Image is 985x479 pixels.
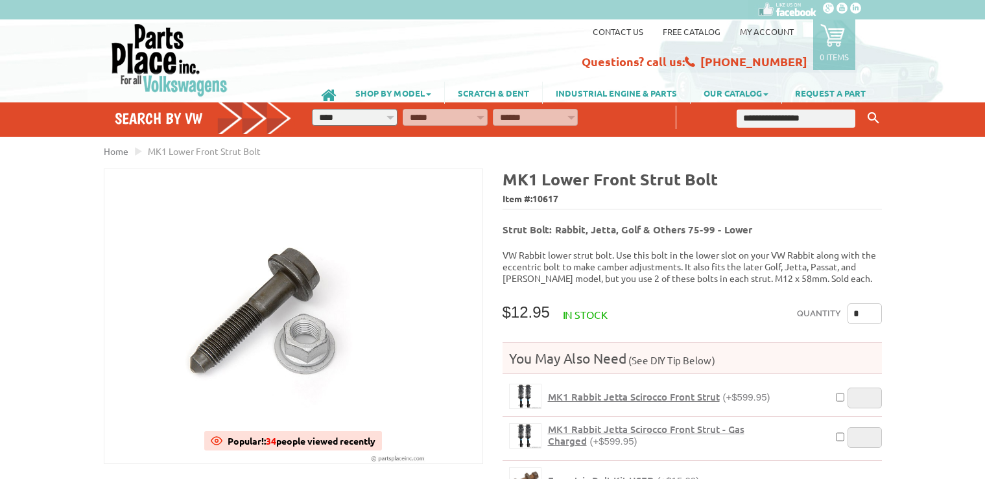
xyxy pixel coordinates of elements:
p: VW Rabbit lower strut bolt. Use this bolt in the lower slot on your VW Rabbit along with the ecce... [503,249,882,284]
span: MK1 Lower Front Strut Bolt [148,145,261,157]
label: Quantity [797,303,841,324]
a: MK1 Rabbit Jetta Scirocco Front Strut - Gas Charged(+$599.95) [548,423,827,447]
a: 0 items [813,19,855,70]
span: In stock [563,308,608,321]
a: MK1 Rabbit Jetta Scirocco Front Strut - Gas Charged [509,423,541,449]
h4: You May Also Need [503,349,882,367]
a: Home [104,145,128,157]
b: MK1 Lower Front Strut Bolt [503,169,718,189]
a: Free Catalog [663,26,720,37]
a: INDUSTRIAL ENGINE & PARTS [543,82,690,104]
img: MK1 Lower Front Strut Bolt [104,169,482,463]
span: MK1 Rabbit Jetta Scirocco Front Strut - Gas Charged [548,423,744,447]
a: My Account [740,26,794,37]
p: 0 items [820,51,849,62]
a: Contact us [593,26,643,37]
h4: Search by VW [115,109,292,128]
span: 10617 [532,193,558,204]
img: MK1 Rabbit Jetta Scirocco Front Strut [510,384,541,408]
img: MK1 Rabbit Jetta Scirocco Front Strut - Gas Charged [510,424,541,448]
span: Item #: [503,190,882,209]
a: MK1 Rabbit Jetta Scirocco Front Strut(+$599.95) [548,391,770,403]
a: MK1 Rabbit Jetta Scirocco Front Strut [509,384,541,409]
a: SHOP BY MODEL [342,82,444,104]
span: (See DIY Tip Below) [626,354,715,366]
img: Parts Place Inc! [110,23,229,97]
button: Keyword Search [864,108,883,129]
span: MK1 Rabbit Jetta Scirocco Front Strut [548,390,720,403]
span: (+$599.95) [590,436,637,447]
span: $12.95 [503,303,550,321]
b: Strut Bolt: Rabbit, Jetta, Golf & Others 75-99 - Lower [503,223,752,236]
a: SCRATCH & DENT [445,82,542,104]
a: REQUEST A PART [782,82,879,104]
span: (+$599.95) [723,391,770,403]
a: OUR CATALOG [691,82,781,104]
